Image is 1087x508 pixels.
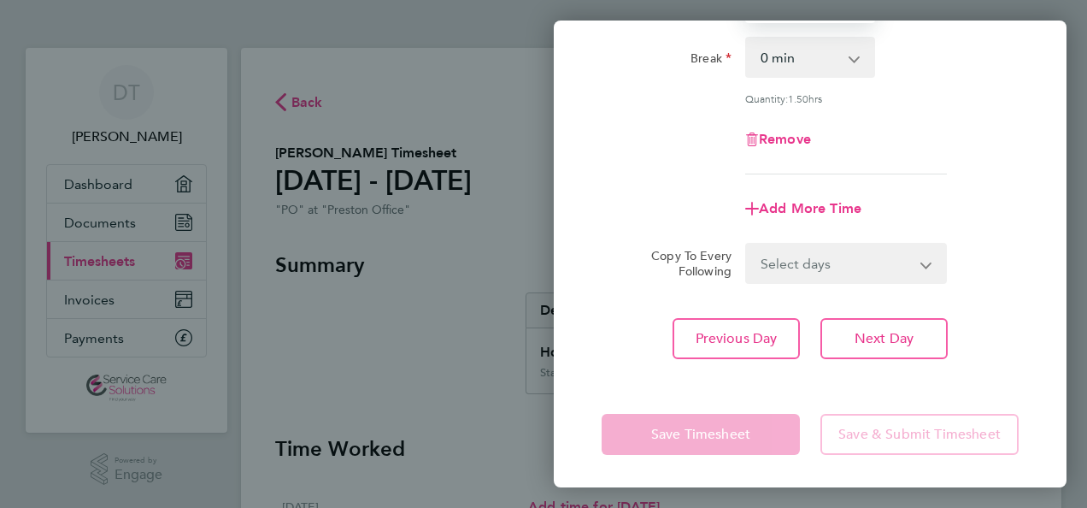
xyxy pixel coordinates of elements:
span: Remove [759,131,811,147]
label: Break [690,50,732,71]
div: Quantity: hrs [745,92,947,105]
span: 1.50 [788,92,808,105]
button: Add More Time [745,202,861,216]
button: Previous Day [673,318,800,359]
button: Remove [745,133,811,146]
label: Copy To Every Following [638,248,732,279]
span: Add More Time [759,200,861,216]
span: Next Day [855,330,914,347]
button: Next Day [820,318,948,359]
span: Previous Day [696,330,778,347]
